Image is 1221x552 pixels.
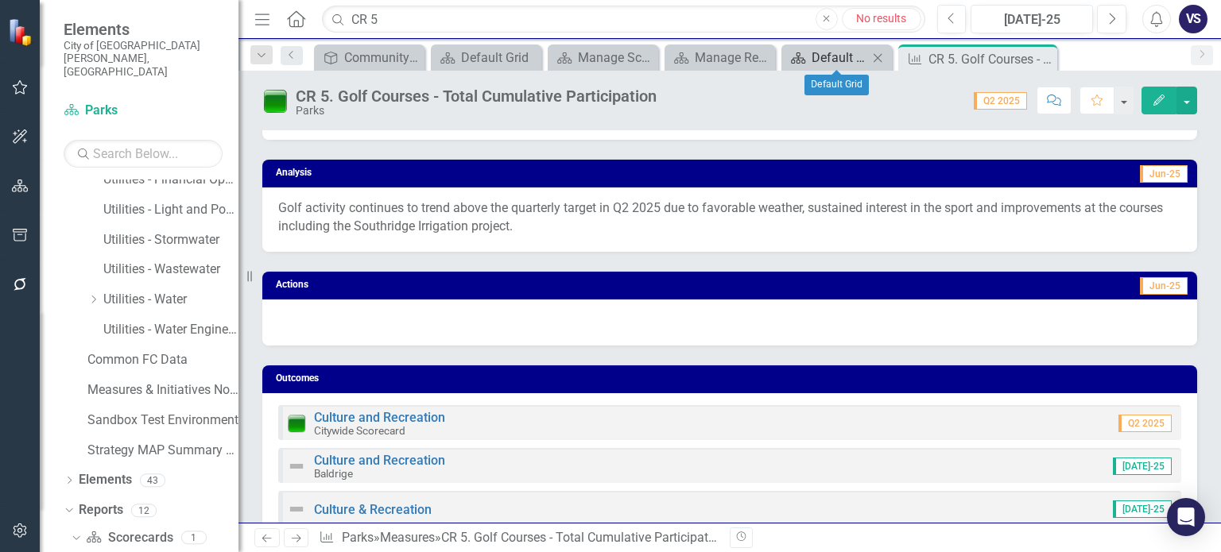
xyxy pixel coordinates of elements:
[103,171,238,189] a: Utilities - Financial Operations
[181,531,207,545] div: 1
[131,504,157,517] div: 12
[296,87,657,105] div: CR 5. Golf Courses - Total Cumulative Participation
[976,10,1087,29] div: [DATE]-25
[928,49,1053,69] div: CR 5. Golf Courses - Total Cumulative Participation
[278,199,1181,236] p: Golf activity continues to trend above the quarterly target in Q2 2025 due to favorable weather, ...
[342,530,374,545] a: Parks
[669,48,771,68] a: Manage Reports
[314,467,353,480] small: Baldrige
[287,457,306,476] img: Not Defined
[87,411,238,430] a: Sandbox Test Environment
[1140,165,1188,183] span: Jun-25
[319,529,718,547] div: » »
[578,48,654,68] div: Manage Scorecards
[103,291,238,309] a: Utilities - Water
[318,48,421,68] a: Community Services OMAP Report
[64,102,223,120] a: Parks
[103,321,238,339] a: Utilities - Water Engineering
[287,414,306,433] img: On Target
[785,48,868,68] a: Default Grid
[314,453,445,468] a: Culture and Recreation
[441,530,726,545] div: CR 5. Golf Courses - Total Cumulative Participation
[461,48,537,68] div: Default Grid
[552,48,654,68] a: Manage Scorecards
[262,88,288,114] img: On Target
[103,261,238,279] a: Utilities - Wastewater
[287,500,306,519] img: Not Defined
[314,502,432,517] a: Culture & Recreation
[86,529,172,547] a: Scorecards
[842,8,921,30] a: No results
[971,5,1093,33] button: [DATE]-25
[64,20,223,39] span: Elements
[87,381,238,400] a: Measures & Initiatives No Longer Used
[344,48,421,68] div: Community Services OMAP Report
[87,442,238,460] a: Strategy MAP Summary Reports
[103,201,238,219] a: Utilities - Light and Power
[140,473,165,487] div: 43
[322,6,924,33] input: Search ClearPoint...
[276,373,1189,384] h3: Outcomes
[79,471,132,489] a: Elements
[843,10,921,27] div: No results
[103,231,238,249] a: Utilities - Stormwater
[314,410,445,425] a: Culture and Recreation
[87,351,238,369] a: Common FC Data
[1179,5,1207,33] button: VS
[812,48,868,68] div: Default Grid
[296,105,657,117] div: Parks
[1113,500,1172,518] span: [DATE]-25
[64,39,223,78] small: City of [GEOGRAPHIC_DATA][PERSON_NAME], [GEOGRAPHIC_DATA]
[974,92,1027,110] span: Q2 2025
[1167,498,1205,536] div: Open Intercom Messenger
[79,501,123,519] a: Reports
[1113,457,1172,475] span: [DATE]-25
[380,530,435,545] a: Measures
[314,424,405,437] small: Citywide Scorecard
[8,17,36,45] img: ClearPoint Strategy
[64,140,223,168] input: Search Below...
[1140,277,1188,295] span: Jun-25
[695,48,771,68] div: Manage Reports
[804,75,869,95] div: Default Grid
[435,48,537,68] a: Default Grid
[1118,415,1172,432] span: Q2 2025
[276,168,660,178] h3: Analysis
[276,280,639,290] h3: Actions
